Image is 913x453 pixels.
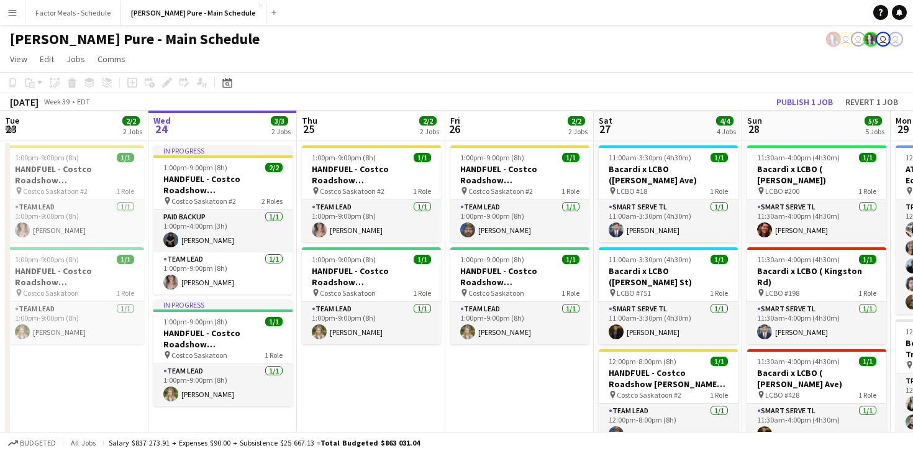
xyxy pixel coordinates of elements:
[98,53,125,65] span: Comms
[710,390,728,400] span: 1 Role
[468,288,524,298] span: Costco Saskatoon
[153,173,293,196] h3: HANDFUEL - Costco Roadshow [GEOGRAPHIC_DATA], [GEOGRAPHIC_DATA]
[271,116,288,126] span: 3/3
[450,200,589,242] app-card-role: Team Lead1/11:00pm-9:00pm (8h)[PERSON_NAME]
[448,122,460,136] span: 26
[10,53,27,65] span: View
[747,404,886,446] app-card-role: Smart Serve TL1/111:30am-4:00pm (4h30m)[PERSON_NAME]
[765,288,799,298] span: LCBO #198
[300,122,317,136] span: 25
[5,163,144,186] h3: HANDFUEL - Costco Roadshow [GEOGRAPHIC_DATA], [GEOGRAPHIC_DATA]
[450,302,589,344] app-card-role: Team Lead1/11:00pm-9:00pm (8h)[PERSON_NAME]
[747,163,886,186] h3: Bacardi x LCBO ( [PERSON_NAME])
[153,145,293,295] div: In progress1:00pm-9:00pm (8h)2/2HANDFUEL - Costco Roadshow [GEOGRAPHIC_DATA], [GEOGRAPHIC_DATA] C...
[265,163,283,172] span: 2/2
[265,317,283,326] span: 1/1
[599,367,738,390] h3: HANDFUEL - Costco Roadshow [PERSON_NAME], [GEOGRAPHIC_DATA]
[153,300,293,406] app-job-card: In progress1:00pm-9:00pm (8h)1/1HANDFUEL - Costco Roadshow [GEOGRAPHIC_DATA], [GEOGRAPHIC_DATA] C...
[420,127,439,136] div: 2 Jobs
[599,349,738,446] div: 12:00pm-8:00pm (8h)1/1HANDFUEL - Costco Roadshow [PERSON_NAME], [GEOGRAPHIC_DATA] Costco Saskatoo...
[153,327,293,350] h3: HANDFUEL - Costco Roadshow [GEOGRAPHIC_DATA], [GEOGRAPHIC_DATA]
[896,115,912,126] span: Mon
[599,115,612,126] span: Sat
[617,288,651,298] span: LCBO #751
[747,367,886,390] h3: Bacardi x LCBO ( [PERSON_NAME] Ave)
[840,94,903,110] button: Revert 1 job
[757,255,840,264] span: 11:30am-4:00pm (4h30m)
[450,247,589,344] app-job-card: 1:00pm-9:00pm (8h)1/1HANDFUEL - Costco Roadshow [GEOGRAPHIC_DATA], [GEOGRAPHIC_DATA] Costco Saska...
[858,288,876,298] span: 1 Role
[5,302,144,344] app-card-role: Team Lead1/11:00pm-9:00pm (8h)[PERSON_NAME]
[858,186,876,196] span: 1 Role
[561,288,579,298] span: 1 Role
[747,302,886,344] app-card-role: Smart Serve TL1/111:30am-4:00pm (4h30m)[PERSON_NAME]
[5,247,144,344] app-job-card: 1:00pm-9:00pm (8h)1/1HANDFUEL - Costco Roadshow [GEOGRAPHIC_DATA], [GEOGRAPHIC_DATA] Costco Saska...
[599,200,738,242] app-card-role: Smart Serve TL1/111:00am-3:30pm (4h30m)[PERSON_NAME]
[41,97,72,106] span: Week 39
[153,115,171,126] span: Wed
[25,1,121,25] button: Factor Meals - Schedule
[609,255,691,264] span: 11:00am-3:30pm (4h30m)
[261,196,283,206] span: 2 Roles
[747,115,762,126] span: Sun
[609,357,676,366] span: 12:00pm-8:00pm (8h)
[123,127,142,136] div: 2 Jobs
[5,145,144,242] div: 1:00pm-9:00pm (8h)1/1HANDFUEL - Costco Roadshow [GEOGRAPHIC_DATA], [GEOGRAPHIC_DATA] Costco Saska...
[153,145,293,155] div: In progress
[15,255,79,264] span: 1:00pm-9:00pm (8h)
[116,186,134,196] span: 1 Role
[757,357,840,366] span: 11:30am-4:00pm (4h30m)
[163,317,227,326] span: 1:00pm-9:00pm (8h)
[859,255,876,264] span: 1/1
[68,438,98,447] span: All jobs
[747,200,886,242] app-card-role: Smart Serve TL1/111:30am-4:00pm (4h30m)[PERSON_NAME]
[6,436,58,450] button: Budgeted
[10,96,39,108] div: [DATE]
[888,32,903,47] app-user-avatar: Tifany Scifo
[61,51,90,67] a: Jobs
[851,32,866,47] app-user-avatar: Leticia Fayzano
[894,122,912,136] span: 29
[562,255,579,264] span: 1/1
[876,32,891,47] app-user-avatar: Tifany Scifo
[5,115,19,126] span: Tue
[599,247,738,344] div: 11:00am-3:30pm (4h30m)1/1Bacardi x LCBO ([PERSON_NAME] St) LCBO #7511 RoleSmart Serve TL1/111:00a...
[153,210,293,252] app-card-role: Paid Backup1/11:00pm-4:00pm (3h)[PERSON_NAME]
[122,116,140,126] span: 2/2
[20,439,56,447] span: Budgeted
[599,145,738,242] app-job-card: 11:00am-3:30pm (4h30m)1/1Bacardi x LCBO ([PERSON_NAME] Ave) LCBO #181 RoleSmart Serve TL1/111:00a...
[747,265,886,288] h3: Bacardi x LCBO ( Kingston Rd)
[859,357,876,366] span: 1/1
[599,302,738,344] app-card-role: Smart Serve TL1/111:00am-3:30pm (4h30m)[PERSON_NAME]
[568,127,588,136] div: 2 Jobs
[320,186,384,196] span: Costco Saskatoon #2
[419,116,437,126] span: 2/2
[153,364,293,406] app-card-role: Team Lead1/11:00pm-9:00pm (8h)[PERSON_NAME]
[716,116,734,126] span: 4/4
[450,145,589,242] app-job-card: 1:00pm-9:00pm (8h)1/1HANDFUEL - Costco Roadshow [GEOGRAPHIC_DATA], [GEOGRAPHIC_DATA] Costco Saska...
[747,247,886,344] div: 11:30am-4:00pm (4h30m)1/1Bacardi x LCBO ( Kingston Rd) LCBO #1981 RoleSmart Serve TL1/111:30am-4:...
[302,247,441,344] app-job-card: 1:00pm-9:00pm (8h)1/1HANDFUEL - Costco Roadshow [GEOGRAPHIC_DATA], [GEOGRAPHIC_DATA] Costco Saska...
[302,163,441,186] h3: HANDFUEL - Costco Roadshow [GEOGRAPHIC_DATA], [GEOGRAPHIC_DATA]
[599,163,738,186] h3: Bacardi x LCBO ([PERSON_NAME] Ave)
[302,265,441,288] h3: HANDFUEL - Costco Roadshow [GEOGRAPHIC_DATA], [GEOGRAPHIC_DATA]
[859,153,876,162] span: 1/1
[757,153,840,162] span: 11:30am-4:00pm (4h30m)
[5,200,144,242] app-card-role: Team Lead1/11:00pm-9:00pm (8h)[PERSON_NAME]
[747,145,886,242] div: 11:30am-4:00pm (4h30m)1/1Bacardi x LCBO ( [PERSON_NAME]) LCBO #2001 RoleSmart Serve TL1/111:30am-...
[460,153,524,162] span: 1:00pm-9:00pm (8h)
[302,145,441,242] app-job-card: 1:00pm-9:00pm (8h)1/1HANDFUEL - Costco Roadshow [GEOGRAPHIC_DATA], [GEOGRAPHIC_DATA] Costco Saska...
[838,32,853,47] app-user-avatar: Leticia Fayzano
[15,153,79,162] span: 1:00pm-9:00pm (8h)
[3,122,19,136] span: 23
[35,51,59,67] a: Edit
[711,255,728,264] span: 1/1
[609,153,691,162] span: 11:00am-3:30pm (4h30m)
[468,186,533,196] span: Costco Saskatoon #2
[597,122,612,136] span: 27
[320,288,376,298] span: Costco Saskatoon
[414,255,431,264] span: 1/1
[171,350,227,360] span: Costco Saskatoon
